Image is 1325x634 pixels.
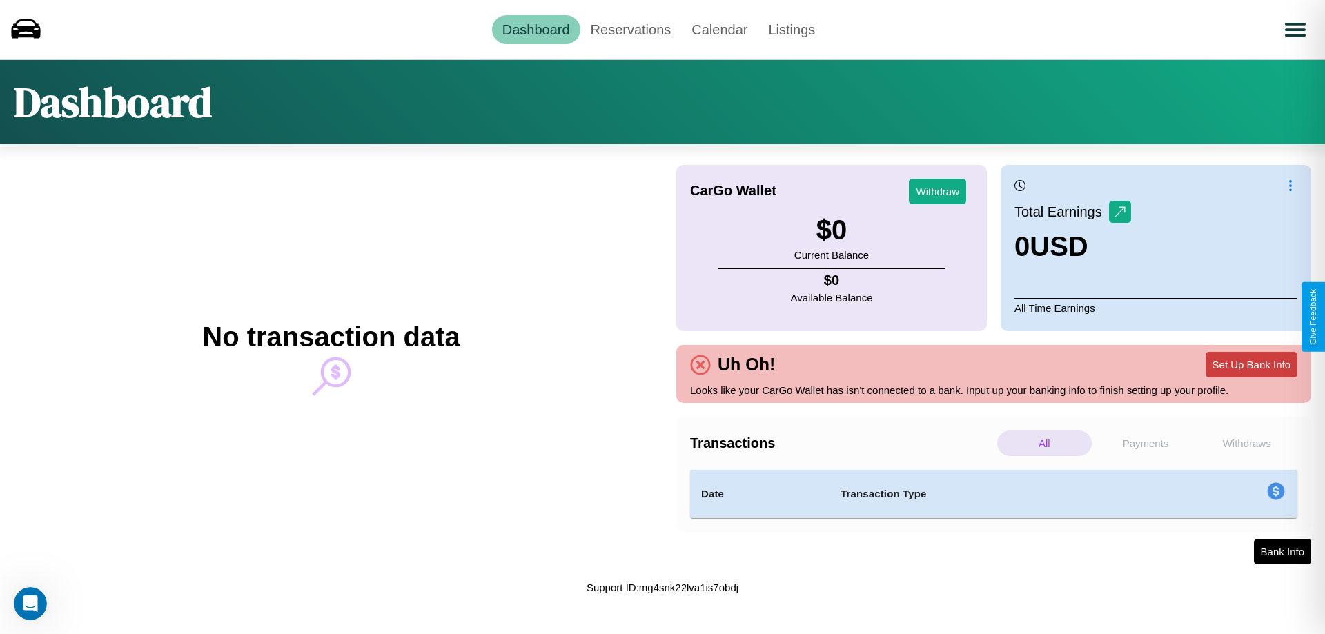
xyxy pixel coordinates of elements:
[791,273,873,288] h4: $ 0
[14,74,212,130] h1: Dashboard
[1276,10,1315,49] button: Open menu
[1014,199,1109,224] p: Total Earnings
[1199,430,1294,456] p: Withdraws
[14,587,47,620] iframe: Intercom live chat
[690,470,1297,518] table: simple table
[690,381,1297,399] p: Looks like your CarGo Wallet has isn't connected to a bank. Input up your banking info to finish ...
[587,578,738,597] p: Support ID: mg4snk22lva1is7obdj
[997,430,1092,456] p: All
[681,15,758,44] a: Calendar
[791,288,873,307] p: Available Balance
[690,435,994,451] h4: Transactions
[1254,539,1311,564] button: Bank Info
[1099,430,1193,456] p: Payments
[1014,298,1297,317] p: All Time Earnings
[1206,352,1297,377] button: Set Up Bank Info
[794,215,869,246] h3: $ 0
[202,321,460,353] h2: No transaction data
[701,486,818,502] h4: Date
[758,15,825,44] a: Listings
[492,15,580,44] a: Dashboard
[841,486,1154,502] h4: Transaction Type
[1014,231,1131,262] h3: 0 USD
[909,179,966,204] button: Withdraw
[1308,289,1318,345] div: Give Feedback
[690,183,776,199] h4: CarGo Wallet
[580,15,682,44] a: Reservations
[711,355,782,375] h4: Uh Oh!
[794,246,869,264] p: Current Balance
